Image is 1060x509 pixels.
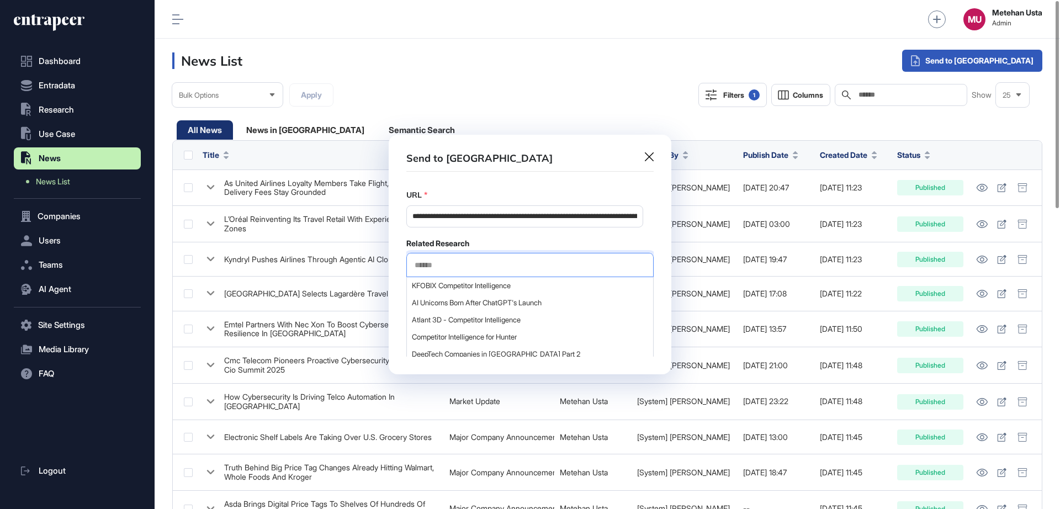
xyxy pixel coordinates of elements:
span: Atlant 3D - Competitor Intelligence [412,316,647,324]
label: Related Research [406,239,469,248]
span: Competitor Intelligence for Hunter [412,333,647,341]
h3: Send to [GEOGRAPHIC_DATA] [406,152,553,165]
span: KFOBIX Competitor Intelligence [412,282,647,290]
span: AI Unicorns Born After ChatGPT's Launch [412,299,647,307]
span: DeepTech Companies in [GEOGRAPHIC_DATA] Part 2 [412,350,647,358]
label: URL [406,189,422,201]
